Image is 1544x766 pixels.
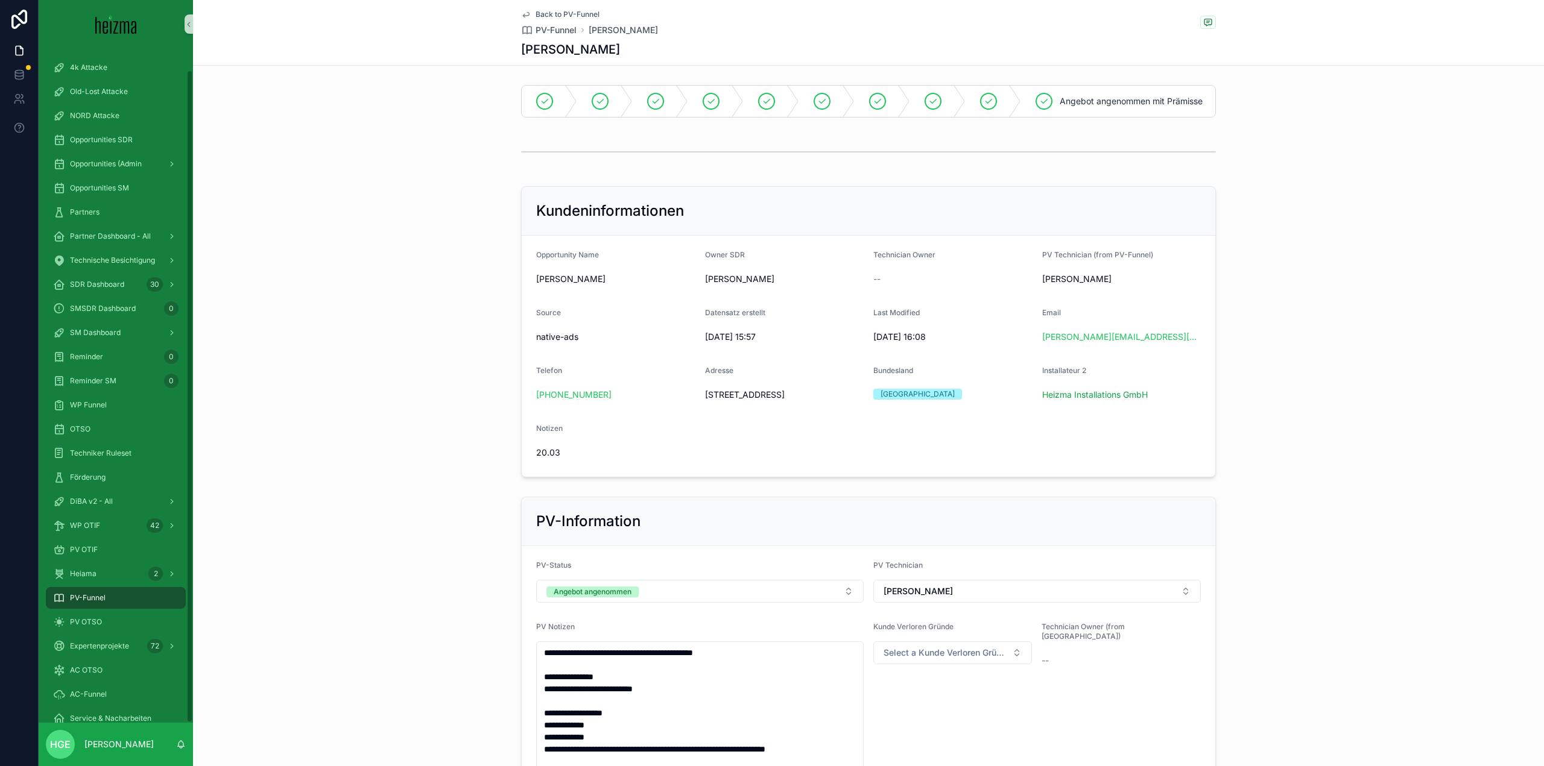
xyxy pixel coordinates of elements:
span: Notizen [536,424,563,433]
button: Select Button [873,580,1201,603]
span: DiBA v2 - All [70,497,113,506]
a: Back to PV-Funnel [521,10,600,19]
div: 0 [164,301,179,316]
a: Techniker Ruleset [46,442,186,464]
span: [PERSON_NAME] [705,273,774,285]
a: WP OTIF42 [46,515,186,536]
span: NORD Attacke [70,111,119,121]
span: SDR Dashboard [70,280,124,289]
span: Source [536,308,561,317]
a: Opportunities SDR [46,129,186,151]
a: SM Dashboard [46,322,186,344]
span: native-ads [536,331,695,343]
span: AC-Funnel [70,689,107,699]
span: Opportunities (Admin [70,159,142,169]
span: Angebot angenommen mit Prämisse [1060,95,1203,107]
span: WP OTIF [70,521,100,530]
a: 4k Attacke [46,57,186,78]
a: Opportunities (Admin [46,153,186,175]
span: Reminder [70,352,103,362]
span: PV Technician [873,560,923,570]
a: Technische Besichtigung [46,250,186,271]
span: Partner Dashboard - All [70,231,151,241]
span: Partners [70,207,100,217]
a: PV OTIF [46,539,186,560]
a: Service & Nacharbeiten [46,708,186,729]
div: 30 [147,277,163,292]
a: SDR Dashboard30 [46,274,186,295]
span: [DATE] 16:08 [873,331,1033,343]
span: Technician Owner (from [GEOGRAPHIC_DATA]) [1042,622,1125,641]
button: Select Button [536,580,864,603]
span: PV OTIF [70,545,98,554]
span: Back to PV-Funnel [536,10,600,19]
span: Adresse [705,366,733,375]
div: scrollable content [39,48,193,723]
span: 4k Attacke [70,63,107,72]
h2: Kundeninformationen [536,201,684,221]
span: [PERSON_NAME] [884,585,953,597]
span: Owner SDR [705,250,745,259]
div: 72 [147,639,163,653]
span: OTSO [70,424,90,434]
a: [PHONE_NUMBER] [536,389,612,401]
span: Kunde Verloren Gründe [873,622,954,631]
div: 42 [147,518,163,533]
span: SMSDR Dashboard [70,304,136,313]
span: Select a Kunde Verloren Gründe [884,647,1007,659]
span: Last Modified [873,308,920,317]
div: 0 [164,350,179,364]
span: Opportunities SM [70,183,129,193]
span: Old-Lost Attacke [70,87,128,96]
span: Service & Nacharbeiten [70,714,151,723]
span: PV Technician (from PV-Funnel) [1042,250,1153,259]
a: SMSDR Dashboard0 [46,298,186,319]
span: -- [1042,655,1049,667]
div: [GEOGRAPHIC_DATA] [881,389,955,400]
span: PV-Funnel [536,24,577,36]
span: Telefon [536,366,562,375]
span: Bundesland [873,366,913,375]
h2: PV-Information [536,512,641,531]
span: Opportunities SDR [70,135,133,145]
p: [PERSON_NAME] [84,738,154,750]
span: [PERSON_NAME] [1042,273,1112,285]
img: App logo [95,14,137,34]
a: Reminder SM0 [46,370,186,392]
span: Datensatz erstellt [705,308,765,317]
a: Expertenprojekte72 [46,635,186,657]
a: Förderung [46,466,186,488]
a: PV OTSO [46,611,186,633]
span: PV-Funnel [70,593,106,603]
span: AC OTSO [70,665,103,675]
a: PV-Funnel [46,587,186,609]
span: Technische Besichtigung [70,256,155,265]
span: [STREET_ADDRESS] [705,389,864,401]
a: Partner Dashboard - All [46,225,186,247]
a: Reminder0 [46,346,186,368]
span: HGE [50,737,71,752]
span: Förderung [70,472,106,482]
span: Installateur 2 [1042,366,1086,375]
a: AC OTSO [46,659,186,681]
a: Partners [46,201,186,223]
a: AC-Funnel [46,683,186,705]
span: Opportunity Name [536,250,599,259]
a: NORD Attacke [46,105,186,127]
span: [PERSON_NAME] [589,24,658,36]
a: OTSO [46,418,186,440]
div: Angebot angenommen [554,586,631,597]
a: Opportunities SM [46,177,186,199]
span: PV-Status [536,560,571,570]
span: -- [873,273,881,285]
a: Heizma Installations GmbH [1042,389,1148,401]
h1: [PERSON_NAME] [521,41,620,58]
span: 20.03 [536,447,1201,459]
span: Techniker Ruleset [70,448,131,458]
span: SM Dashboard [70,328,121,337]
a: WP Funnel [46,394,186,416]
span: PV OTSO [70,617,102,627]
span: WP Funnel [70,400,107,410]
a: Heiama2 [46,563,186,585]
